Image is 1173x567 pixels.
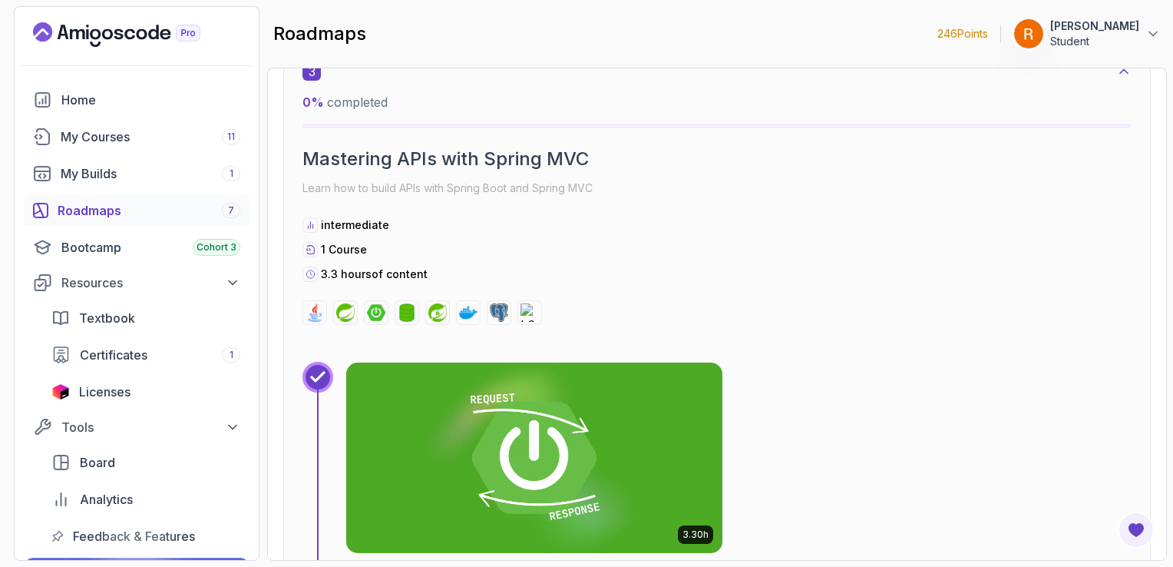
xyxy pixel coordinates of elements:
[367,303,385,322] img: spring-boot logo
[42,340,249,370] a: certificates
[42,376,249,407] a: licenses
[306,303,324,322] img: java logo
[302,147,1132,171] h2: Mastering APIs with Spring MVC
[24,413,249,441] button: Tools
[321,243,367,256] span: 1 Course
[1014,19,1043,48] img: user profile image
[24,158,249,189] a: builds
[80,453,115,472] span: Board
[1050,34,1139,49] p: Student
[302,94,388,110] span: completed
[459,303,477,322] img: docker logo
[61,164,240,183] div: My Builds
[58,201,240,220] div: Roadmaps
[24,195,249,226] a: roadmaps
[33,22,236,47] a: Landing page
[61,274,240,292] div: Resources
[24,121,249,152] a: courses
[197,241,236,254] span: Cohort 3
[302,177,1132,199] p: Learn how to build APIs with Spring Boot and Spring MVC
[1050,18,1139,34] p: [PERSON_NAME]
[227,131,235,143] span: 11
[79,383,131,401] span: Licenses
[51,384,70,400] img: jetbrains icon
[1118,512,1155,549] button: Open Feedback Button
[61,128,240,146] div: My Courses
[346,363,722,553] img: Building APIs with Spring Boot card
[520,303,539,322] img: h2 logo
[42,303,249,333] a: textbook
[273,22,366,46] h2: roadmaps
[61,418,240,436] div: Tools
[321,267,428,282] p: 3.3 hours of content
[336,303,355,322] img: spring logo
[230,167,233,180] span: 1
[228,204,234,217] span: 7
[42,521,249,552] a: feedback
[937,26,988,41] p: 246 Points
[24,269,249,297] button: Resources
[61,238,240,257] div: Bootcamp
[42,447,249,478] a: board
[682,529,709,541] p: 3.30h
[398,303,416,322] img: spring-data-jpa logo
[24,232,249,263] a: bootcamp
[80,490,133,509] span: Analytics
[302,94,324,110] span: 0 %
[80,346,147,364] span: Certificates
[61,91,240,109] div: Home
[1013,18,1161,49] button: user profile image[PERSON_NAME]Student
[73,527,195,545] span: Feedback & Features
[490,303,508,322] img: postgres logo
[321,217,389,233] p: intermediate
[24,85,249,115] a: home
[42,484,249,515] a: analytics
[302,62,321,81] span: 3
[79,309,135,327] span: Textbook
[230,349,233,361] span: 1
[428,303,447,322] img: spring-security logo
